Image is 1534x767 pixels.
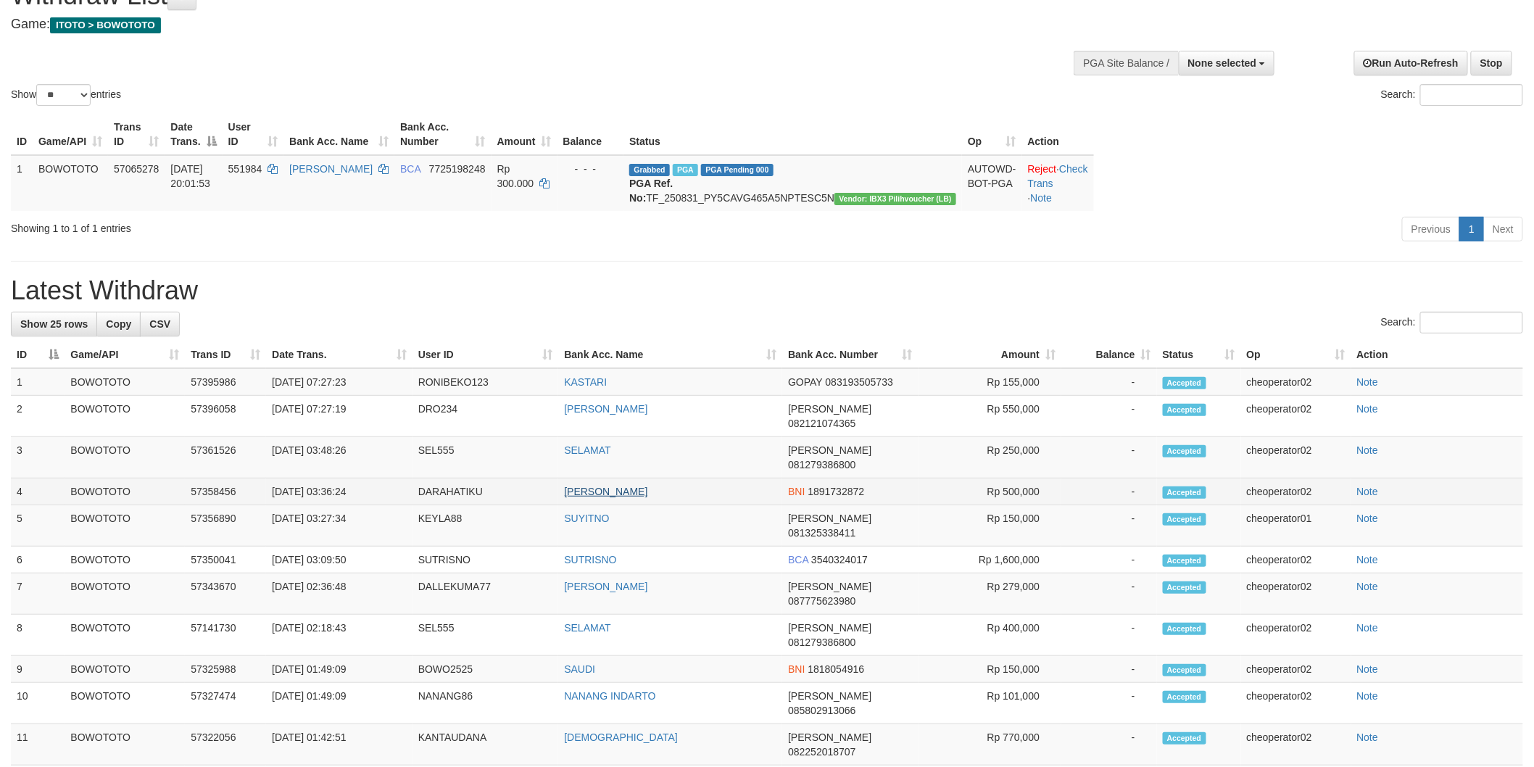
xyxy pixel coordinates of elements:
[1241,368,1351,396] td: cheoperator02
[165,114,222,155] th: Date Trans.: activate to sort column descending
[564,513,609,524] a: SUYITNO
[412,615,559,656] td: SEL555
[1163,404,1206,416] span: Accepted
[1241,683,1351,724] td: cheoperator02
[1357,581,1379,592] a: Note
[826,376,893,388] span: Copy 083193505733 to clipboard
[497,163,534,189] span: Rp 300.000
[808,663,865,675] span: Copy 1818054916 to clipboard
[412,437,559,478] td: SEL555
[564,376,607,388] a: KASTARI
[919,656,1061,683] td: Rp 150,000
[1031,192,1053,204] a: Note
[1241,724,1351,766] td: cheoperator02
[50,17,161,33] span: ITOTO > BOWOTOTO
[1357,376,1379,388] a: Note
[11,17,1008,32] h4: Game:
[1022,114,1094,155] th: Action
[629,164,670,176] span: Grabbed
[1061,547,1157,573] td: -
[36,84,91,106] select: Showentries
[11,215,629,236] div: Showing 1 to 1 of 1 entries
[1483,217,1523,241] a: Next
[1179,51,1275,75] button: None selected
[788,622,871,634] span: [PERSON_NAME]
[564,663,595,675] a: SAUDI
[1163,664,1206,676] span: Accepted
[1241,341,1351,368] th: Op: activate to sort column ascending
[266,724,412,766] td: [DATE] 01:42:51
[564,581,647,592] a: [PERSON_NAME]
[788,595,855,607] span: Copy 087775623980 to clipboard
[788,527,855,539] span: Copy 081325338411 to clipboard
[1381,84,1523,106] label: Search:
[11,155,33,211] td: 1
[1188,57,1257,69] span: None selected
[788,663,805,675] span: BNI
[1357,554,1379,565] a: Note
[1061,724,1157,766] td: -
[919,505,1061,547] td: Rp 150,000
[1061,478,1157,505] td: -
[33,114,108,155] th: Game/API: activate to sort column ascending
[788,418,855,429] span: Copy 082121074365 to clipboard
[788,637,855,648] span: Copy 081279386800 to clipboard
[1061,368,1157,396] td: -
[564,622,610,634] a: SELAMAT
[1354,51,1468,75] a: Run Auto-Refresh
[788,731,871,743] span: [PERSON_NAME]
[1357,663,1379,675] a: Note
[623,155,962,211] td: TF_250831_PY5CAVG465A5NPTESC5N
[788,459,855,470] span: Copy 081279386800 to clipboard
[673,164,698,176] span: Marked by cheoperator01
[1357,513,1379,524] a: Note
[623,114,962,155] th: Status
[1471,51,1512,75] a: Stop
[962,155,1022,211] td: AUTOWD-BOT-PGA
[289,163,373,175] a: [PERSON_NAME]
[788,554,808,565] span: BCA
[1241,615,1351,656] td: cheoperator02
[564,444,610,456] a: SELAMAT
[266,683,412,724] td: [DATE] 01:49:09
[919,341,1061,368] th: Amount: activate to sort column ascending
[1061,437,1157,478] td: -
[919,368,1061,396] td: Rp 155,000
[919,683,1061,724] td: Rp 101,000
[11,276,1523,305] h1: Latest Withdraw
[1241,573,1351,615] td: cheoperator02
[412,547,559,573] td: SUTRISNO
[266,547,412,573] td: [DATE] 03:09:50
[558,341,782,368] th: Bank Acc. Name: activate to sort column ascending
[788,444,871,456] span: [PERSON_NAME]
[266,437,412,478] td: [DATE] 03:48:26
[564,731,678,743] a: [DEMOGRAPHIC_DATA]
[1028,163,1088,189] a: Check Trans
[919,437,1061,478] td: Rp 250,000
[564,554,616,565] a: SUTRISNO
[1061,341,1157,368] th: Balance: activate to sort column ascending
[1157,341,1241,368] th: Status: activate to sort column ascending
[266,505,412,547] td: [DATE] 03:27:34
[1241,505,1351,547] td: cheoperator01
[1163,691,1206,703] span: Accepted
[1241,656,1351,683] td: cheoperator02
[1241,437,1351,478] td: cheoperator02
[1022,155,1094,211] td: · ·
[266,478,412,505] td: [DATE] 03:36:24
[564,403,647,415] a: [PERSON_NAME]
[170,163,210,189] span: [DATE] 20:01:53
[919,615,1061,656] td: Rp 400,000
[811,554,868,565] span: Copy 3540324017 to clipboard
[1061,505,1157,547] td: -
[412,683,559,724] td: NANANG86
[962,114,1022,155] th: Op: activate to sort column ascending
[412,341,559,368] th: User ID: activate to sort column ascending
[1357,690,1379,702] a: Note
[266,341,412,368] th: Date Trans.: activate to sort column ascending
[1420,312,1523,333] input: Search:
[400,163,420,175] span: BCA
[412,478,559,505] td: DARAHATIKU
[266,396,412,437] td: [DATE] 07:27:19
[1061,396,1157,437] td: -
